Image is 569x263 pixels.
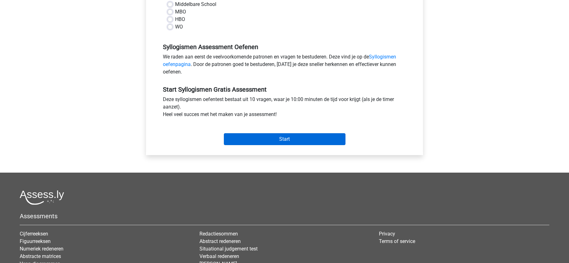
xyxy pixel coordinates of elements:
[20,246,63,252] a: Numeriek redeneren
[20,231,48,237] a: Cijferreeksen
[163,86,406,93] h5: Start Syllogismen Gratis Assessment
[158,96,411,121] div: Deze syllogismen oefentest bestaat uit 10 vragen, waar je 10:00 minuten de tijd voor krijgt (als ...
[379,231,395,237] a: Privacy
[20,253,61,259] a: Abstracte matrices
[175,8,186,16] label: MBO
[199,253,239,259] a: Verbaal redeneren
[175,16,185,23] label: HBO
[175,23,183,31] label: WO
[163,43,406,51] h5: Syllogismen Assessment Oefenen
[175,1,216,8] label: Middelbare School
[199,231,238,237] a: Redactiesommen
[158,53,411,78] div: We raden aan eerst de veelvoorkomende patronen en vragen te bestuderen. Deze vind je op de . Door...
[20,238,51,244] a: Figuurreeksen
[20,212,549,220] h5: Assessments
[199,246,258,252] a: Situational judgement test
[379,238,415,244] a: Terms of service
[199,238,241,244] a: Abstract redeneren
[20,190,64,205] img: Assessly logo
[224,133,345,145] input: Start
